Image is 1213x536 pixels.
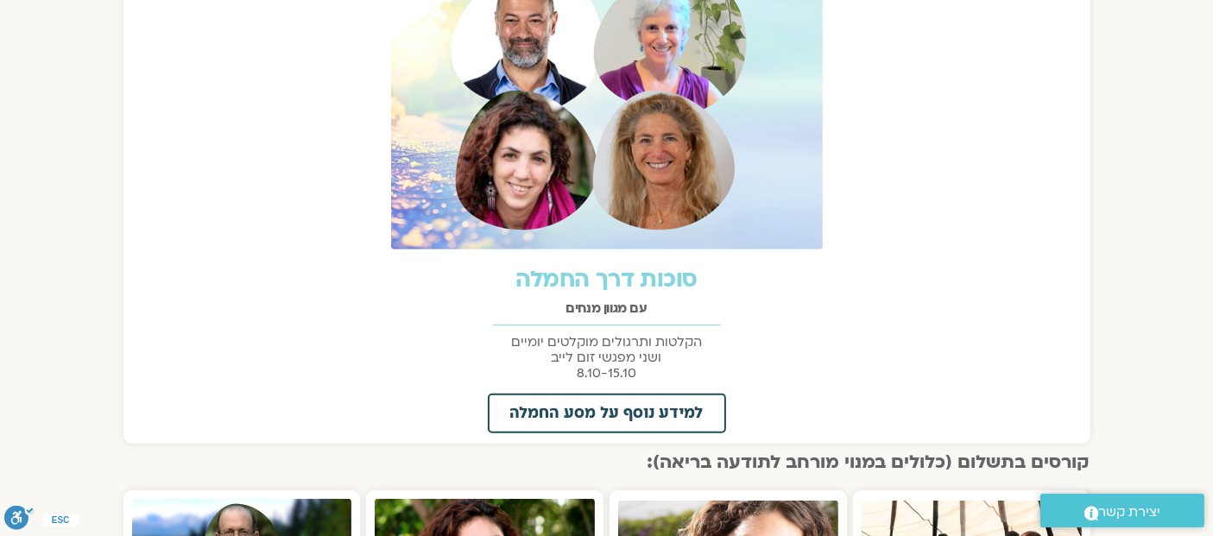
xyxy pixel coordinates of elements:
[1099,501,1161,524] span: יצירת קשר
[577,364,636,382] span: 8.10-15.10
[123,452,1090,473] h2: קורסים בתשלום (כלולים במנוי מורחב לתודעה בריאה):
[510,406,704,421] span: למידע נוסף על מסע החמלה
[132,334,1082,381] p: הקלטות ותרגולים מוקלטים יומיים ושני מפגשי זום לייב
[488,394,726,433] a: למידע נוסף על מסע החמלה
[1040,494,1204,527] a: יצירת קשר
[515,264,697,295] a: סוכות דרך החמלה
[132,301,1082,316] h2: עם מגוון מנחים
